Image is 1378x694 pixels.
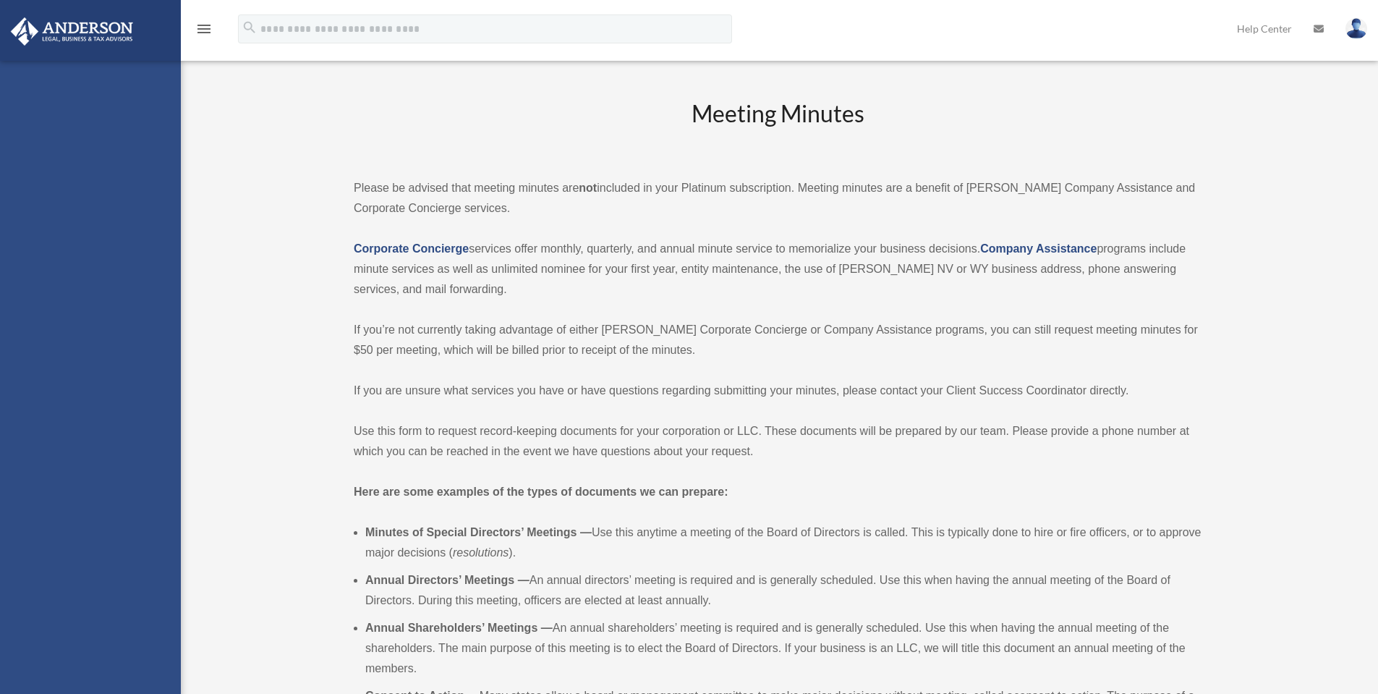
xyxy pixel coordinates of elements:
[1345,18,1367,39] img: User Pic
[365,622,553,634] b: Annual Shareholders’ Meetings —
[354,178,1202,219] p: Please be advised that meeting minutes are included in your Platinum subscription. Meeting minute...
[195,20,213,38] i: menu
[365,618,1202,679] li: An annual shareholders’ meeting is required and is generally scheduled. Use this when having the ...
[365,522,1202,563] li: Use this anytime a meeting of the Board of Directors is called. This is typically done to hire or...
[354,242,469,255] a: Corporate Concierge
[7,17,137,46] img: Anderson Advisors Platinum Portal
[354,381,1202,401] p: If you are unsure what services you have or have questions regarding submitting your minutes, ple...
[354,98,1202,158] h2: Meeting Minutes
[579,182,597,194] strong: not
[242,20,258,35] i: search
[365,570,1202,611] li: An annual directors’ meeting is required and is generally scheduled. Use this when having the ann...
[365,574,529,586] b: Annual Directors’ Meetings —
[354,486,728,498] strong: Here are some examples of the types of documents we can prepare:
[980,242,1097,255] a: Company Assistance
[365,526,592,538] b: Minutes of Special Directors’ Meetings —
[354,320,1202,360] p: If you’re not currently taking advantage of either [PERSON_NAME] Corporate Concierge or Company A...
[354,239,1202,300] p: services offer monthly, quarterly, and annual minute service to memorialize your business decisio...
[195,25,213,38] a: menu
[453,546,509,559] em: resolutions
[354,421,1202,462] p: Use this form to request record-keeping documents for your corporation or LLC. These documents wi...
